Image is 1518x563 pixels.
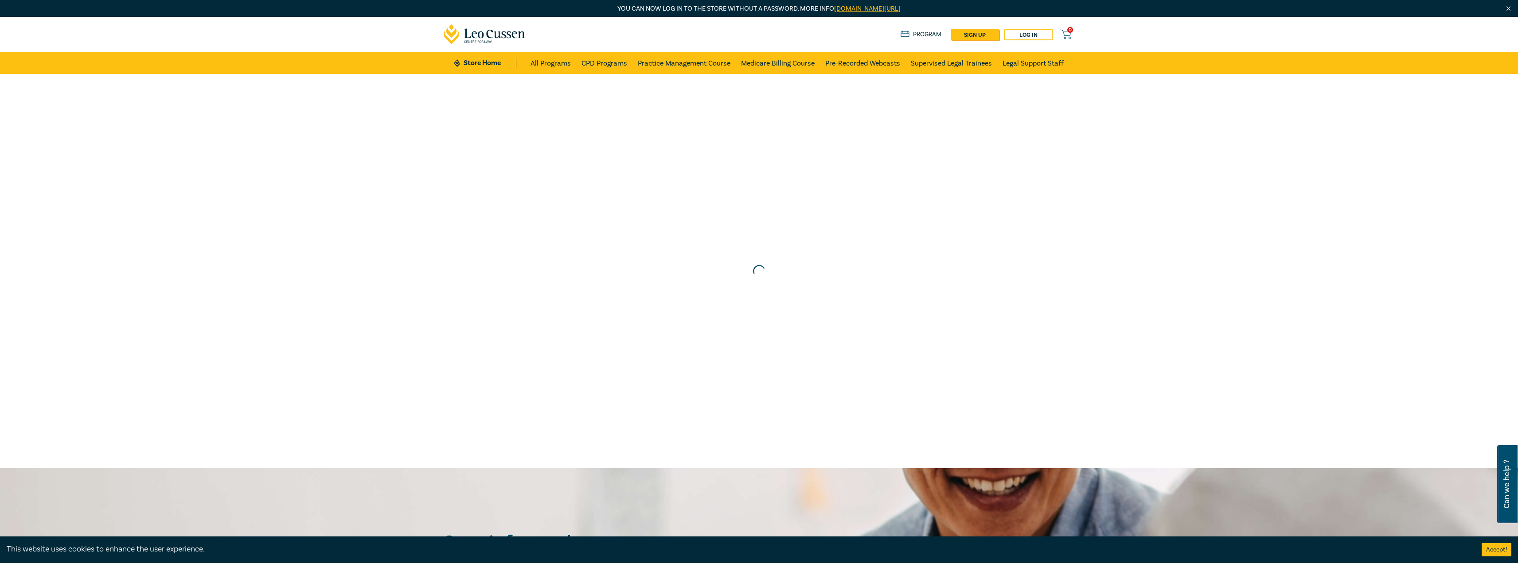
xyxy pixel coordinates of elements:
[1505,5,1512,12] img: Close
[901,30,942,39] a: Program
[444,532,653,555] h2: Stay informed.
[444,4,1075,14] p: You can now log in to the store without a password. More info
[1004,29,1053,40] a: Log in
[638,52,730,74] a: Practice Management Course
[581,52,627,74] a: CPD Programs
[7,544,1468,555] div: This website uses cookies to enhance the user experience.
[454,58,516,68] a: Store Home
[1067,27,1073,33] span: 0
[825,52,900,74] a: Pre-Recorded Webcasts
[1502,450,1511,518] span: Can we help ?
[531,52,571,74] a: All Programs
[1482,543,1511,556] button: Accept cookies
[741,52,815,74] a: Medicare Billing Course
[834,4,901,13] a: [DOMAIN_NAME][URL]
[951,29,999,40] a: sign up
[1003,52,1064,74] a: Legal Support Staff
[911,52,992,74] a: Supervised Legal Trainees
